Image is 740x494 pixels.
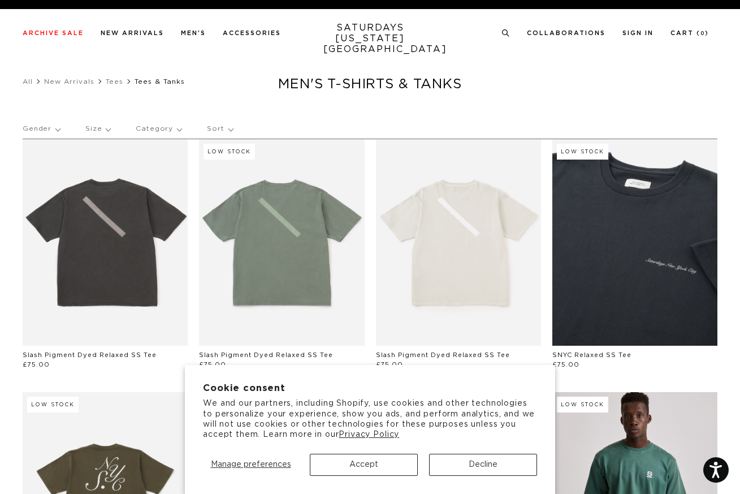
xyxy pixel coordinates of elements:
[323,23,417,55] a: SATURDAYS[US_STATE][GEOGRAPHIC_DATA]
[106,78,123,85] a: Tees
[23,116,60,142] p: Gender
[429,454,537,476] button: Decline
[622,30,654,36] a: Sign In
[376,352,510,358] a: Slash Pigment Dyed Relaxed SS Tee
[211,461,291,469] span: Manage preferences
[135,78,185,85] span: Tees & Tanks
[204,144,255,160] div: Low Stock
[101,30,164,36] a: New Arrivals
[527,30,605,36] a: Collaborations
[207,116,232,142] p: Sort
[557,144,608,160] div: Low Stock
[136,116,181,142] p: Category
[203,398,537,440] p: We and our partners, including Shopify, use cookies and other technologies to personalize your ex...
[223,30,281,36] a: Accessories
[23,352,157,358] a: Slash Pigment Dyed Relaxed SS Tee
[557,397,608,413] div: Low Stock
[23,78,33,85] a: All
[27,397,79,413] div: Low Stock
[44,78,94,85] a: New Arrivals
[310,454,418,476] button: Accept
[339,431,399,439] a: Privacy Policy
[376,362,403,368] span: £75.00
[203,383,537,394] h2: Cookie consent
[85,116,110,142] p: Size
[199,362,226,368] span: £75.00
[203,454,298,476] button: Manage preferences
[670,30,709,36] a: Cart (0)
[23,30,84,36] a: Archive Sale
[552,352,631,358] a: SNYC Relaxed SS Tee
[23,362,50,368] span: £75.00
[181,30,206,36] a: Men's
[552,362,579,368] span: £75.00
[700,31,705,36] small: 0
[199,352,333,358] a: Slash Pigment Dyed Relaxed SS Tee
